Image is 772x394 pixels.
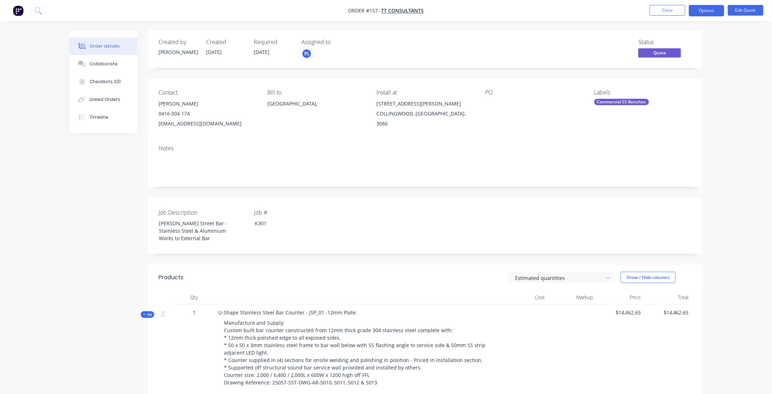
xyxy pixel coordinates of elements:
div: [PERSON_NAME] Street Bar - Stainless Steel & Aluminium Works to External Bar [154,218,242,243]
div: K301 [249,218,338,228]
div: [STREET_ADDRESS][PERSON_NAME]COLLINGWOOD, [GEOGRAPHIC_DATA], 3066 [376,99,474,129]
button: Collaborate [70,55,137,73]
div: 0416 004 174 [159,109,256,119]
div: [PERSON_NAME] [159,48,198,56]
span: Quote [638,48,681,57]
div: [PERSON_NAME] [159,99,256,109]
img: Factory [13,5,23,16]
div: Created by [159,39,198,45]
button: Timeline [70,108,137,126]
div: Linked Orders [90,96,120,103]
div: Checklists 0/0 [90,79,121,85]
div: Products [159,273,183,282]
span: $14,462.65 [599,309,641,316]
div: Assigned to [301,39,372,45]
button: Close [650,5,685,16]
button: Order details [70,37,137,55]
button: Linked Orders [70,91,137,108]
div: COLLINGWOOD, [GEOGRAPHIC_DATA], 3066 [376,109,474,129]
button: Edit Quote [728,5,763,16]
div: [GEOGRAPHIC_DATA], [267,99,365,109]
button: Options [689,5,724,16]
div: Bill to [267,89,365,96]
div: Contact [159,89,256,96]
div: Price [596,290,644,304]
div: [STREET_ADDRESS][PERSON_NAME] [376,99,474,109]
button: PL [301,48,312,59]
div: Install at [376,89,474,96]
button: Show / Hide columns [621,272,676,283]
div: Markup [548,290,596,304]
div: [GEOGRAPHIC_DATA], [267,99,365,122]
div: Cost [500,290,548,304]
span: [DATE] [206,49,222,55]
div: Created [206,39,245,45]
div: Labels [594,89,692,96]
div: Status [638,39,692,45]
button: Kit [141,311,154,318]
span: U-Shape Stainless Steel Bar Counter - JSP_01 -12mm Plate: [218,309,357,316]
div: Commercial SS Benches [594,99,649,105]
span: Manufacture and Supply: Custom built bar counter constructed from 12mm thick grade 304 stainless ... [224,319,487,386]
label: Job # [254,208,343,217]
span: 1 [193,309,195,316]
span: Order #157 - [348,7,381,14]
div: Qty [173,290,215,304]
div: [PERSON_NAME]0416 004 174[EMAIL_ADDRESS][DOMAIN_NAME] [159,99,256,129]
a: TT Consultants [381,7,424,14]
div: [EMAIL_ADDRESS][DOMAIN_NAME] [159,119,256,129]
label: Job Description [159,208,247,217]
div: Notes [159,145,692,152]
span: [DATE] [254,49,269,55]
div: PO [485,89,583,96]
div: Total [644,290,692,304]
span: $14,462.65 [647,309,689,316]
button: Checklists 0/0 [70,73,137,91]
div: Collaborate [90,61,118,67]
div: Order details [90,43,120,49]
div: Timeline [90,114,108,120]
span: Kit [143,312,152,317]
div: Required [254,39,293,45]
